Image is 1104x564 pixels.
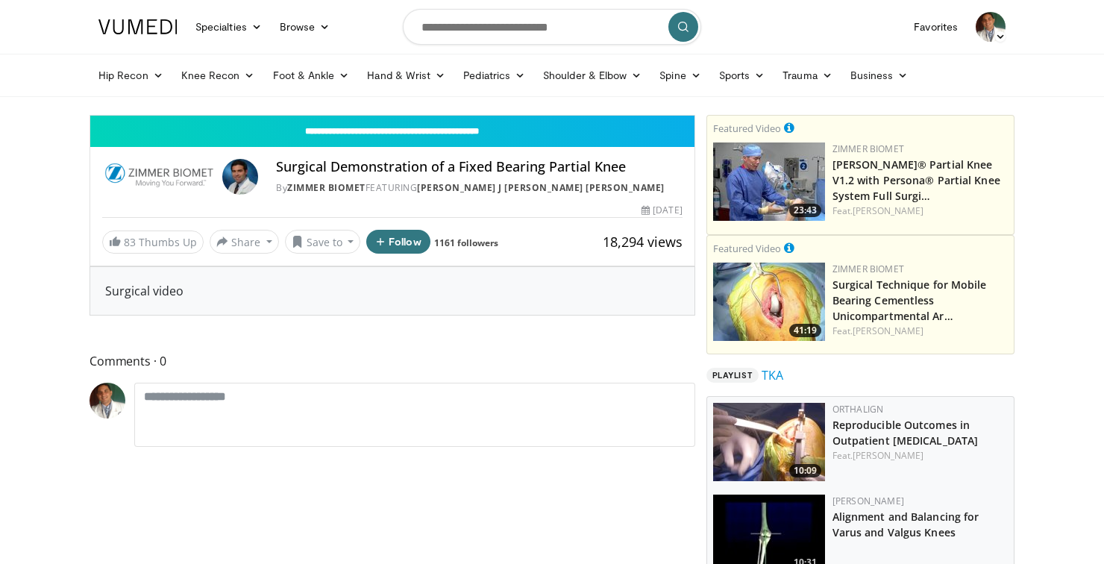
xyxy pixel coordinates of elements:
a: [PERSON_NAME] [853,449,923,462]
a: Shoulder & Elbow [534,60,650,90]
a: Zimmer Biomet [287,181,366,194]
div: [DATE] [642,204,682,217]
a: [PERSON_NAME] [832,495,904,507]
a: Hip Recon [90,60,172,90]
a: Browse [271,12,339,42]
input: Search topics, interventions [403,9,701,45]
a: Surgical Technique for Mobile Bearing Cementless Unicompartmental Ar… [832,278,987,323]
a: Alignment and Balancing for Varus and Valgus Knees [832,510,979,539]
a: Favorites [905,12,967,42]
a: Pediatrics [454,60,534,90]
img: Avatar [976,12,1006,42]
a: [PERSON_NAME]® Partial Knee V1.2 with Persona® Partial Knee System Full Surgi… [832,157,1000,203]
span: Playlist [706,368,759,383]
a: [PERSON_NAME] J [PERSON_NAME] [PERSON_NAME] [417,181,665,194]
a: 23:43 [713,142,825,221]
small: Featured Video [713,122,781,135]
a: Sports [710,60,774,90]
img: 99b1778f-d2b2-419a-8659-7269f4b428ba.150x105_q85_crop-smart_upscale.jpg [713,142,825,221]
a: Reproducible Outcomes in Outpatient [MEDICAL_DATA] [832,418,979,448]
img: 1270cd3f-8d9b-4ba7-a9ca-179099d40275.150x105_q85_crop-smart_upscale.jpg [713,403,825,481]
a: Specialties [186,12,271,42]
a: Knee Recon [172,60,264,90]
a: OrthAlign [832,403,884,416]
div: Surgical video [105,282,680,300]
a: 41:19 [713,263,825,341]
img: e9ed289e-2b85-4599-8337-2e2b4fe0f32a.150x105_q85_crop-smart_upscale.jpg [713,263,825,341]
a: TKA [762,366,783,384]
h4: Surgical Demonstration of a Fixed Bearing Partial Knee [276,159,682,175]
a: Spine [650,60,709,90]
div: Feat. [832,449,1008,463]
div: Feat. [832,204,1008,218]
a: [PERSON_NAME] [853,204,923,217]
span: 10:09 [789,464,821,477]
button: Share [210,230,279,254]
span: Comments 0 [90,351,695,371]
a: Trauma [774,60,841,90]
small: Featured Video [713,242,781,255]
button: Follow [366,230,430,254]
a: Zimmer Biomet [832,142,904,155]
button: Save to [285,230,361,254]
a: Zimmer Biomet [832,263,904,275]
a: 1161 followers [434,236,498,249]
a: Foot & Ankle [264,60,359,90]
div: By FEATURING [276,181,682,195]
a: [PERSON_NAME] [853,325,923,337]
a: Hand & Wrist [358,60,454,90]
a: Business [841,60,918,90]
span: 41:19 [789,324,821,337]
span: 23:43 [789,204,821,217]
span: 83 [124,235,136,249]
a: 83 Thumbs Up [102,231,204,254]
img: Zimmer Biomet [102,159,216,195]
img: Avatar [90,383,125,419]
div: Feat. [832,325,1008,338]
span: 18,294 views [603,233,683,251]
img: Avatar [222,159,258,195]
a: 10:09 [713,403,825,481]
img: VuMedi Logo [98,19,178,34]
